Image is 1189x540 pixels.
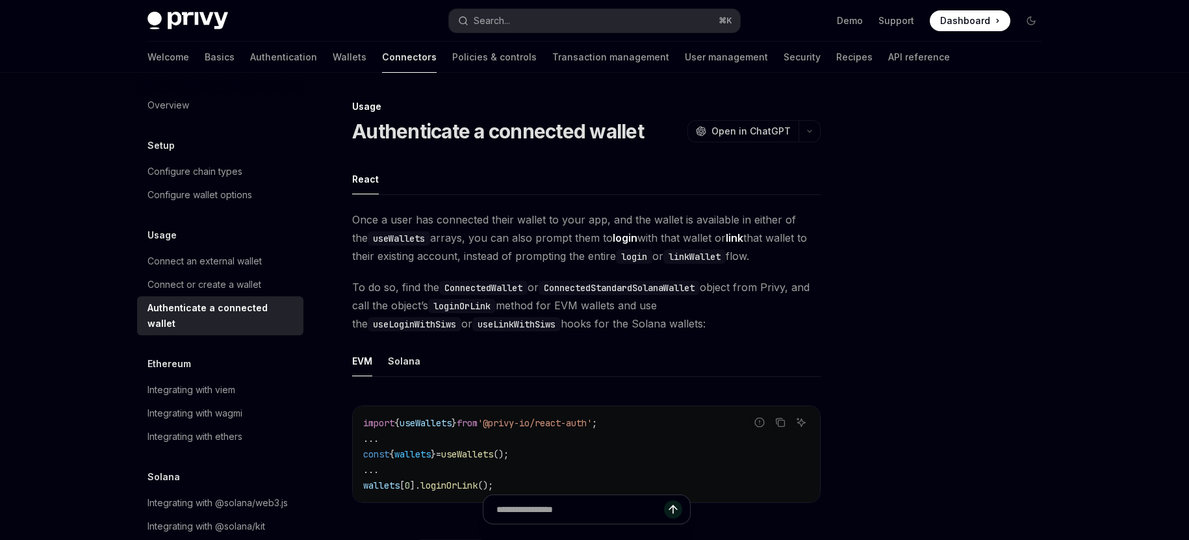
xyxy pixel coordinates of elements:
h5: Usage [147,227,177,243]
span: ... [363,433,379,444]
code: loginOrLink [428,299,496,313]
div: Integrating with @solana/web3.js [147,495,288,511]
span: ⌘ K [719,16,732,26]
strong: link [726,231,743,244]
h5: Setup [147,138,175,153]
div: Usage [352,100,821,113]
span: from [457,417,478,429]
button: Open in ChatGPT [687,120,799,142]
a: Connect or create a wallet [137,273,303,296]
code: useLinkWithSiws [472,317,561,331]
h1: Authenticate a connected wallet [352,120,644,143]
a: Integrating with ethers [137,425,303,448]
span: [ [400,480,405,491]
span: ... [363,464,379,476]
div: Integrating with ethers [147,429,242,444]
span: loginOrLink [420,480,478,491]
div: EVM [352,346,372,376]
img: dark logo [147,12,228,30]
input: Ask a question... [496,495,664,524]
a: Security [784,42,821,73]
a: User management [685,42,768,73]
span: wallets [394,448,431,460]
code: ConnectedStandardSolanaWallet [539,281,700,295]
div: Connect or create a wallet [147,277,261,292]
code: login [616,250,652,264]
a: API reference [888,42,950,73]
button: Open search [449,9,740,32]
button: Report incorrect code [751,414,768,431]
span: useWallets [400,417,452,429]
a: Overview [137,94,303,117]
h5: Solana [147,469,180,485]
strong: login [613,231,637,244]
button: Ask AI [793,414,810,431]
span: '@privy-io/react-auth' [478,417,592,429]
div: React [352,164,379,194]
code: useWallets [368,231,430,246]
span: wallets [363,480,400,491]
button: Copy the contents from the code block [772,414,789,431]
a: Integrating with @solana/web3.js [137,491,303,515]
a: Wallets [333,42,366,73]
code: ConnectedWallet [439,281,528,295]
span: { [394,417,400,429]
span: = [436,448,441,460]
div: Integrating with wagmi [147,405,242,421]
span: Open in ChatGPT [711,125,791,138]
span: useWallets [441,448,493,460]
div: Integrating with @solana/kit [147,519,265,534]
span: } [452,417,457,429]
span: (); [493,448,509,460]
span: const [363,448,389,460]
span: Once a user has connected their wallet to your app, and the wallet is available in either of the ... [352,211,821,265]
a: Recipes [836,42,873,73]
span: To do so, find the or object from Privy, and call the object’s method for EVM wallets and use the... [352,278,821,333]
code: linkWallet [663,250,726,264]
a: Welcome [147,42,189,73]
a: Demo [837,14,863,27]
a: Integrating with wagmi [137,402,303,425]
div: Connect an external wallet [147,253,262,269]
a: Authentication [250,42,317,73]
span: { [389,448,394,460]
a: Configure wallet options [137,183,303,207]
button: Toggle dark mode [1021,10,1042,31]
a: Authenticate a connected wallet [137,296,303,335]
div: Authenticate a connected wallet [147,300,296,331]
span: Dashboard [940,14,990,27]
a: Policies & controls [452,42,537,73]
a: Integrating with viem [137,378,303,402]
button: Send message [664,500,682,519]
div: Integrating with viem [147,382,235,398]
span: import [363,417,394,429]
a: Basics [205,42,235,73]
div: Search... [474,13,510,29]
div: Overview [147,97,189,113]
a: Transaction management [552,42,669,73]
a: Support [878,14,914,27]
div: Configure wallet options [147,187,252,203]
a: Connect an external wallet [137,250,303,273]
a: Connectors [382,42,437,73]
a: Integrating with @solana/kit [137,515,303,538]
span: ; [592,417,597,429]
a: Configure chain types [137,160,303,183]
h5: Ethereum [147,356,191,372]
span: (); [478,480,493,491]
a: Dashboard [930,10,1010,31]
code: useLoginWithSiws [368,317,461,331]
span: ]. [410,480,420,491]
span: } [431,448,436,460]
div: Solana [388,346,420,376]
span: 0 [405,480,410,491]
div: Configure chain types [147,164,242,179]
